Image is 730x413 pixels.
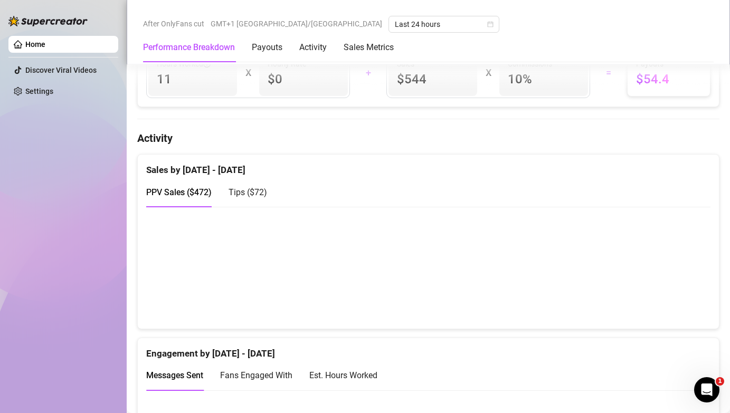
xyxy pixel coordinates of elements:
[596,64,621,81] div: =
[252,41,282,54] div: Payouts
[397,71,469,88] span: $544
[694,377,719,402] iframe: Intercom live chat
[220,370,292,380] span: Fans Engaged With
[146,338,710,361] div: Engagement by [DATE] - [DATE]
[25,87,53,95] a: Settings
[25,66,97,74] a: Discover Viral Videos
[137,131,719,146] h4: Activity
[143,16,204,32] span: After OnlyFans cut
[487,21,494,27] span: calendar
[245,64,251,81] div: X
[146,187,212,197] span: PPV Sales ( $472 )
[146,370,203,380] span: Messages Sent
[268,71,339,88] span: $0
[157,71,229,88] span: 11
[344,41,394,54] div: Sales Metrics
[309,369,377,382] div: Est. Hours Worked
[8,16,88,26] img: logo-BBDzfeDw.svg
[211,16,382,32] span: GMT+1 [GEOGRAPHIC_DATA]/[GEOGRAPHIC_DATA]
[395,16,493,32] span: Last 24 hours
[143,41,235,54] div: Performance Breakdown
[229,187,267,197] span: Tips ( $72 )
[146,155,710,177] div: Sales by [DATE] - [DATE]
[636,71,701,88] span: $54.4
[356,64,381,81] div: +
[486,64,491,81] div: X
[508,71,580,88] span: 10 %
[716,377,724,386] span: 1
[299,41,327,54] div: Activity
[25,40,45,49] a: Home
